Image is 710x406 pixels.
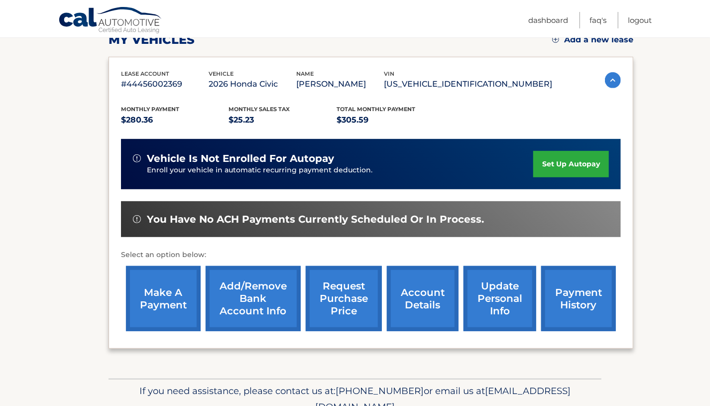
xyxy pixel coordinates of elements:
p: $25.23 [229,113,337,127]
a: request purchase price [306,266,382,331]
span: vehicle is not enrolled for autopay [147,152,334,165]
a: payment history [541,266,616,331]
p: 2026 Honda Civic [209,77,296,91]
img: add.svg [552,36,559,43]
p: Select an option below: [121,249,621,261]
a: Add a new lease [552,35,633,45]
img: alert-white.svg [133,215,141,223]
a: Add/Remove bank account info [206,266,301,331]
span: lease account [121,70,169,77]
a: Dashboard [528,12,568,28]
a: account details [387,266,459,331]
h2: my vehicles [109,32,195,47]
a: set up autopay [533,151,609,177]
p: $280.36 [121,113,229,127]
span: name [296,70,314,77]
p: [US_VEHICLE_IDENTIFICATION_NUMBER] [384,77,552,91]
span: [PHONE_NUMBER] [336,385,424,397]
span: vehicle [209,70,234,77]
img: accordion-active.svg [605,72,621,88]
span: Total Monthly Payment [337,106,415,113]
img: alert-white.svg [133,154,141,162]
a: Cal Automotive [58,6,163,35]
a: Logout [628,12,652,28]
p: [PERSON_NAME] [296,77,384,91]
p: Enroll your vehicle in automatic recurring payment deduction. [147,165,533,176]
a: update personal info [464,266,536,331]
a: FAQ's [590,12,606,28]
span: Monthly sales Tax [229,106,290,113]
span: Monthly Payment [121,106,179,113]
p: #44456002369 [121,77,209,91]
p: $305.59 [337,113,445,127]
a: make a payment [126,266,201,331]
span: vin [384,70,394,77]
span: You have no ACH payments currently scheduled or in process. [147,213,484,226]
